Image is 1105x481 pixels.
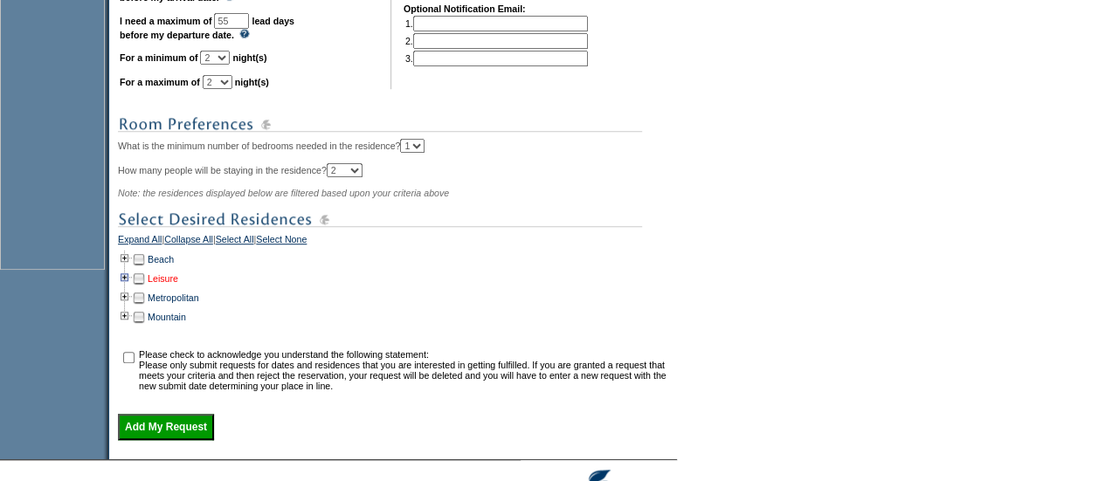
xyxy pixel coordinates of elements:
[148,254,174,265] a: Beach
[148,292,199,303] a: Metropolitan
[120,16,294,40] b: lead days before my departure date.
[239,29,250,38] img: questionMark_lightBlue.gif
[405,51,588,66] td: 3.
[235,77,269,87] b: night(s)
[148,312,186,322] a: Mountain
[148,273,178,284] a: Leisure
[256,234,307,250] a: Select None
[404,3,526,14] b: Optional Notification Email:
[120,52,197,63] b: For a minimum of
[120,77,200,87] b: For a maximum of
[405,33,588,49] td: 2.
[139,349,671,391] td: Please check to acknowledge you understand the following statement: Please only submit requests f...
[164,234,213,250] a: Collapse All
[118,188,449,198] span: Note: the residences displayed below are filtered based upon your criteria above
[120,16,211,26] b: I need a maximum of
[118,414,214,440] input: Add My Request
[118,234,673,250] div: | | |
[232,52,266,63] b: night(s)
[216,234,254,250] a: Select All
[118,234,162,250] a: Expand All
[405,16,588,31] td: 1.
[118,113,642,135] img: subTtlRoomPreferences.gif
